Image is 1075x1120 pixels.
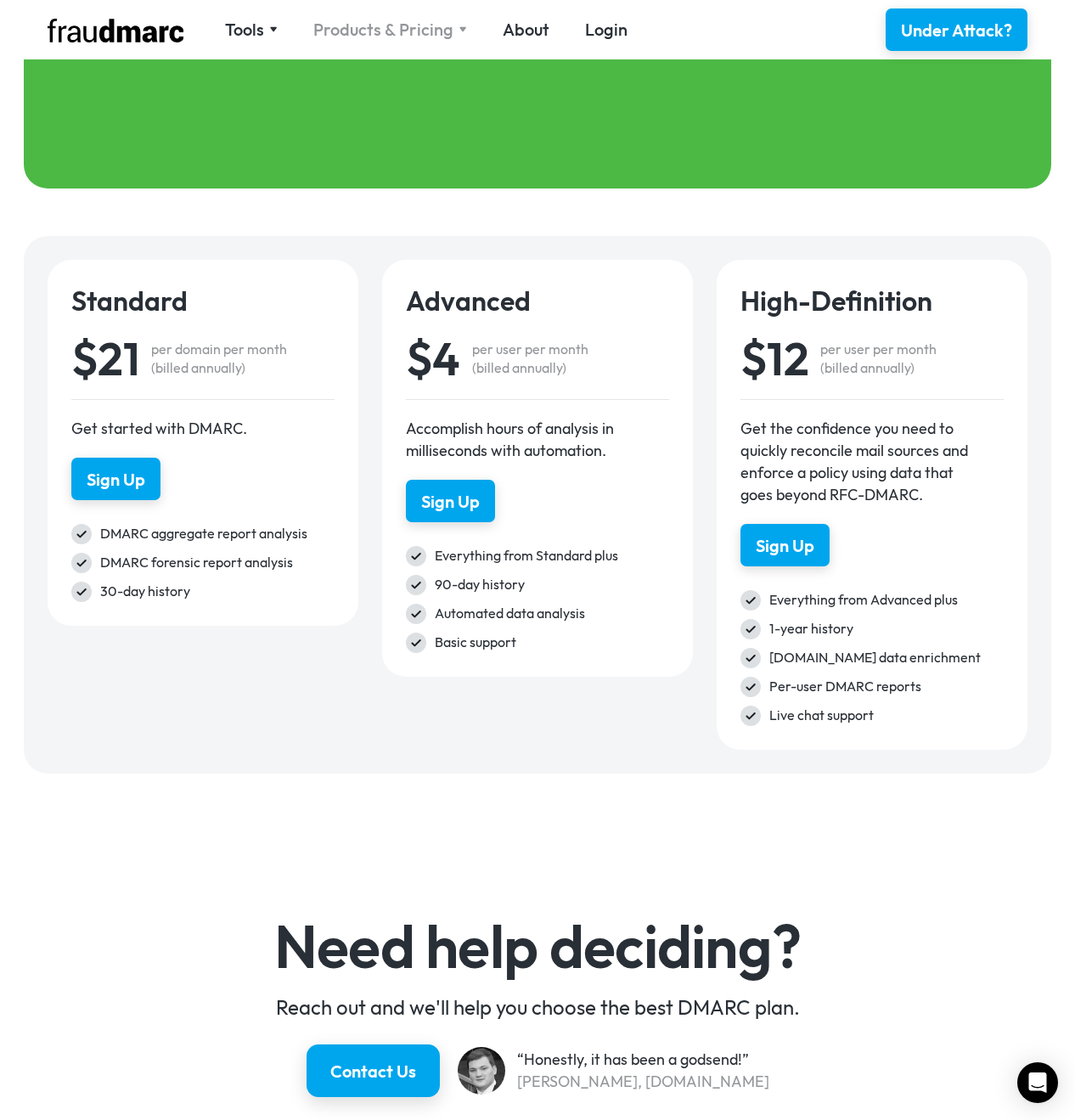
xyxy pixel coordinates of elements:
div: Sign Up [756,534,814,558]
h4: High-Definition [740,284,1004,318]
div: Products & Pricing [313,18,467,42]
div: Automated data analysis [435,604,669,624]
div: Get the confidence you need to quickly reconcile mail sources and enforce a policy using data tha... [740,418,970,506]
div: Per-user DMARC reports [769,677,1004,697]
h4: Standard [71,284,335,318]
a: Sign Up [406,480,495,522]
div: Tools [225,18,264,42]
div: per user per month (billed annually) [820,340,937,377]
div: [PERSON_NAME], [DOMAIN_NAME] [517,1071,769,1093]
div: Contact Us [330,1060,416,1083]
div: Everything from Standard plus [435,546,669,566]
h4: Need help deciding? [233,916,843,976]
div: Sign Up [421,490,480,514]
a: Sign Up [71,458,160,500]
div: Under Attack? [901,19,1012,42]
div: Sign Up [87,468,145,492]
a: Under Attack? [886,8,1027,51]
a: Login [585,18,628,42]
div: Everything from Advanced plus [769,590,1004,611]
div: 1-year history [769,619,1004,639]
div: 90-day history [435,575,669,595]
div: per domain per month (billed annually) [151,340,287,377]
div: [DOMAIN_NAME] data enrichment [769,648,1004,668]
div: Open Intercom Messenger [1017,1062,1058,1103]
h4: Advanced [406,284,669,318]
div: DMARC aggregate report analysis [100,524,335,544]
div: Basic support [435,633,669,653]
div: Accomplish hours of analysis in milliseconds with automation. [406,418,635,462]
a: Contact Us [307,1044,440,1097]
div: $4 [406,335,460,381]
div: Products & Pricing [313,18,453,42]
a: Sign Up [740,524,830,566]
div: DMARC forensic report analysis [100,553,335,573]
a: About [503,18,549,42]
div: 30-day history [100,582,335,602]
div: Get started with DMARC. [71,418,301,440]
div: Tools [225,18,278,42]
div: “Honestly, it has been a godsend!” [517,1049,769,1071]
div: Live chat support [769,706,1004,726]
div: Reach out and we'll help you choose the best DMARC plan. [233,993,843,1021]
div: $21 [71,335,139,381]
div: per user per month (billed annually) [472,340,588,377]
div: $12 [740,335,808,381]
